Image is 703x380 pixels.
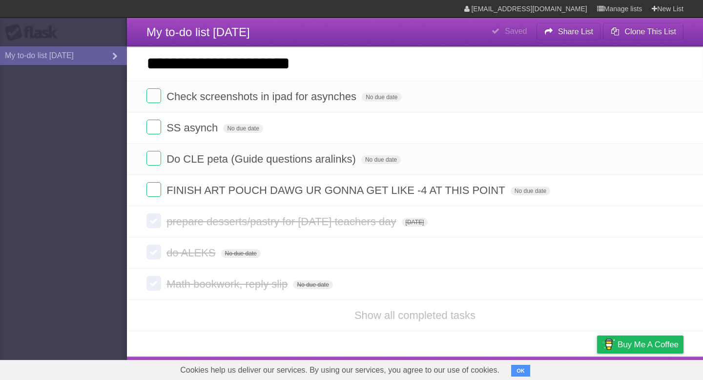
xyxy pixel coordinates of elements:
label: Done [146,151,161,166]
a: Buy me a coffee [597,336,683,354]
label: Done [146,213,161,228]
b: Saved [505,27,527,35]
button: OK [511,365,530,377]
span: Do CLE peta (Guide questions aralinks) [166,153,358,165]
a: Developers [499,359,539,378]
span: No due date [511,187,550,195]
span: Cookies help us deliver our services. By using our services, you agree to our use of cookies. [170,360,509,380]
button: Clone This List [603,23,683,41]
a: Privacy [584,359,610,378]
span: prepare desserts/pastry for [DATE] teachers day [166,215,398,228]
a: Terms [551,359,573,378]
label: Done [146,276,161,291]
button: Share List [537,23,601,41]
label: Done [146,245,161,259]
span: No due date [221,249,261,258]
span: My to-do list [DATE] [146,25,250,39]
a: Show all completed tasks [354,309,476,321]
span: No due date [361,155,401,164]
span: No due date [223,124,263,133]
img: Buy me a coffee [602,336,615,353]
b: Share List [558,27,593,36]
span: No due date [362,93,401,102]
span: SS asynch [166,122,220,134]
span: Check screenshots in ipad for asynches [166,90,359,103]
span: No due date [293,280,332,289]
label: Done [146,120,161,134]
span: Math bookwork, reply slip [166,278,290,290]
span: Buy me a coffee [618,336,679,353]
a: Suggest a feature [622,359,683,378]
b: Clone This List [624,27,676,36]
span: [DATE] [402,218,428,227]
label: Done [146,88,161,103]
div: Flask [5,24,63,42]
label: Done [146,182,161,197]
span: do ALEKS [166,247,218,259]
span: FINISH ART POUCH DAWG UR GONNA GET LIKE -4 AT THIS POINT [166,184,508,196]
a: About [467,359,488,378]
